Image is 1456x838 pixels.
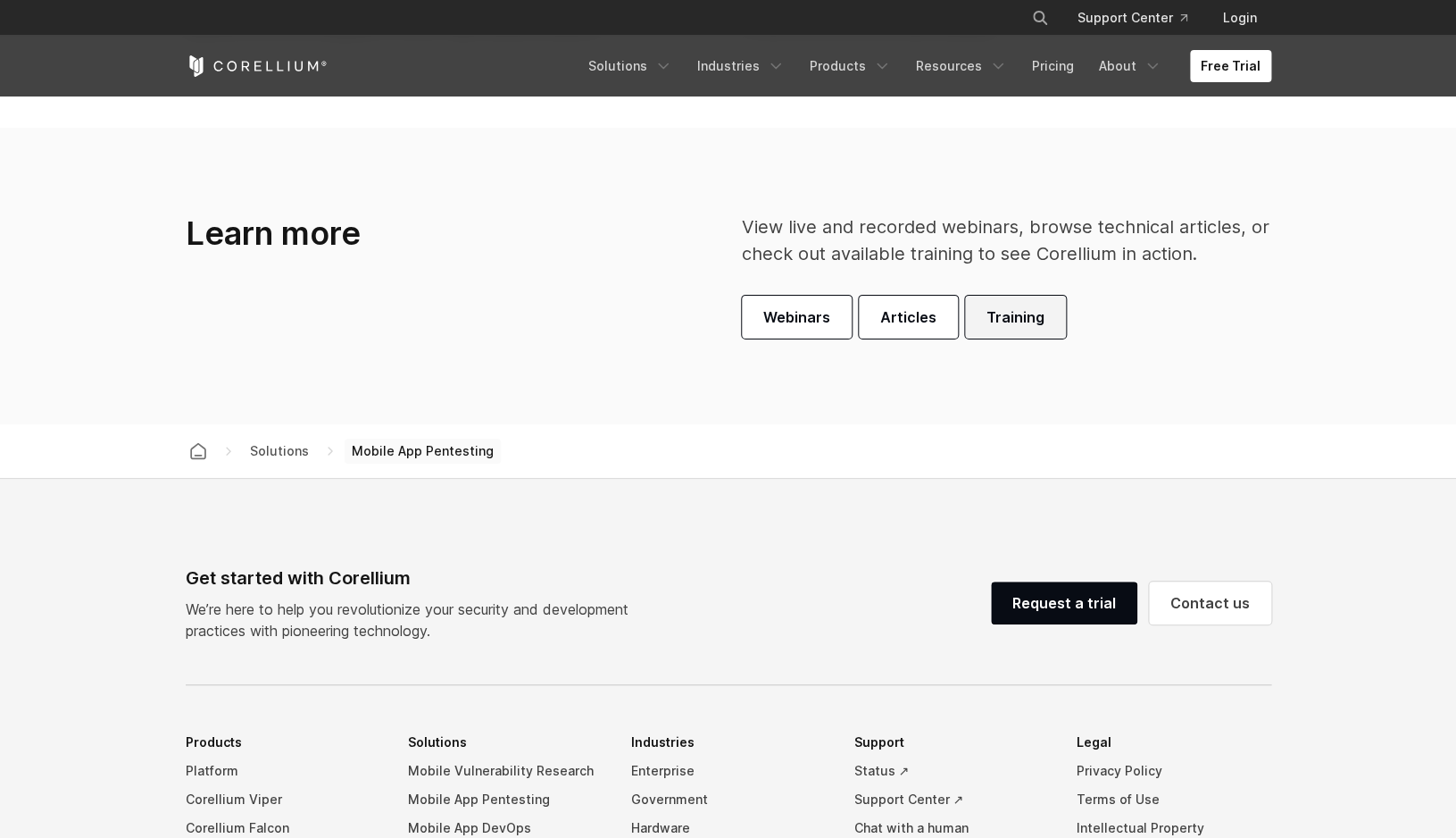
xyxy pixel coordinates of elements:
a: Platform [186,757,380,785]
div: Solutions [243,441,316,460]
a: Industries [686,50,795,82]
a: Training [965,296,1066,339]
a: Corellium Home [186,55,328,77]
span: Training [986,306,1044,328]
a: About [1088,50,1172,82]
div: Navigation Menu [1010,2,1271,34]
button: Search [1024,2,1056,34]
a: Enterprise [631,757,826,785]
span: View live and recorded webinars, browse technical articles, or check out available training to se... [742,216,1269,264]
a: Terms of Use [1077,785,1271,814]
a: Products [799,50,902,82]
a: Webinars [742,296,852,339]
a: Corellium Viper [186,785,380,814]
a: Resources [905,50,1018,82]
h3: Learn more [186,214,643,254]
a: Free Trial [1190,50,1271,82]
a: Status ↗ [853,757,1048,785]
a: Pricing [1021,50,1085,82]
a: Login [1209,2,1271,34]
a: Mobile App Pentesting [408,785,603,814]
div: Get started with Corellium [186,565,643,591]
a: Solutions [578,50,683,82]
a: Contact us [1149,582,1271,624]
a: Corellium home [182,439,214,464]
a: Mobile Vulnerability Research [408,757,603,785]
a: Privacy Policy [1077,757,1271,785]
a: Government [631,785,826,814]
span: Articles [880,306,936,328]
div: Navigation Menu [578,50,1271,82]
p: We’re here to help you revolutionize your security and development practices with pioneering tech... [186,599,643,641]
span: Solutions [243,440,316,462]
a: Articles [859,296,958,339]
a: Support Center [1063,2,1202,34]
span: Mobile App Pentesting [345,439,501,464]
a: Support Center ↗ [853,785,1048,814]
a: Request a trial [991,582,1137,624]
span: Webinars [763,306,830,328]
